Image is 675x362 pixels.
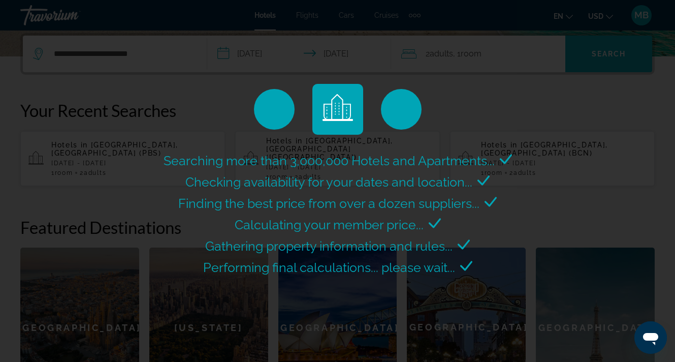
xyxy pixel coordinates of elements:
span: Performing final calculations... please wait... [203,260,455,275]
span: Finding the best price from over a dozen suppliers... [178,196,479,211]
iframe: Кнопка запуска окна обмена сообщениями [634,321,667,354]
span: Calculating your member price... [235,217,424,232]
span: Searching more than 3,000,000 Hotels and Apartments... [164,153,495,168]
span: Gathering property information and rules... [205,238,453,254]
span: Checking availability for your dates and location... [185,174,472,190]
